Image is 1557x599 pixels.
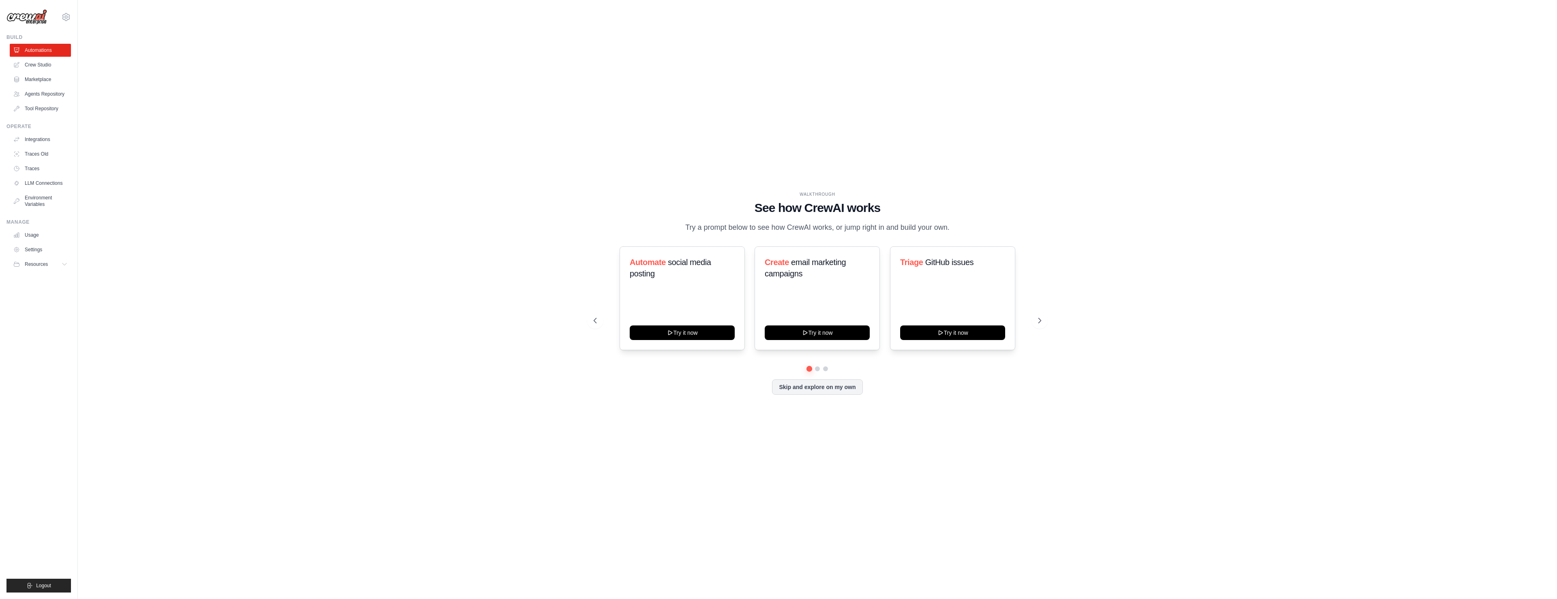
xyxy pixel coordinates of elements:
span: Logout [36,582,51,589]
button: Try it now [900,325,1005,340]
div: Manage [6,219,71,225]
a: Traces Old [10,148,71,160]
button: Try it now [765,325,870,340]
a: Integrations [10,133,71,146]
img: Logo [6,9,47,25]
p: Try a prompt below to see how CrewAI works, or jump right in and build your own. [681,222,954,233]
a: LLM Connections [10,177,71,190]
a: Agents Repository [10,88,71,101]
a: Environment Variables [10,191,71,211]
a: Automations [10,44,71,57]
a: Crew Studio [10,58,71,71]
span: social media posting [630,258,711,278]
div: Build [6,34,71,41]
span: Create [765,258,789,267]
button: Resources [10,258,71,271]
a: Tool Repository [10,102,71,115]
button: Logout [6,579,71,593]
a: Settings [10,243,71,256]
button: Skip and explore on my own [772,379,862,395]
h1: See how CrewAI works [594,201,1041,215]
span: Resources [25,261,48,267]
span: Automate [630,258,666,267]
span: email marketing campaigns [765,258,846,278]
span: GitHub issues [925,258,973,267]
div: Operate [6,123,71,130]
button: Try it now [630,325,735,340]
a: Usage [10,229,71,242]
span: Triage [900,258,923,267]
div: WALKTHROUGH [594,191,1041,197]
a: Traces [10,162,71,175]
a: Marketplace [10,73,71,86]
